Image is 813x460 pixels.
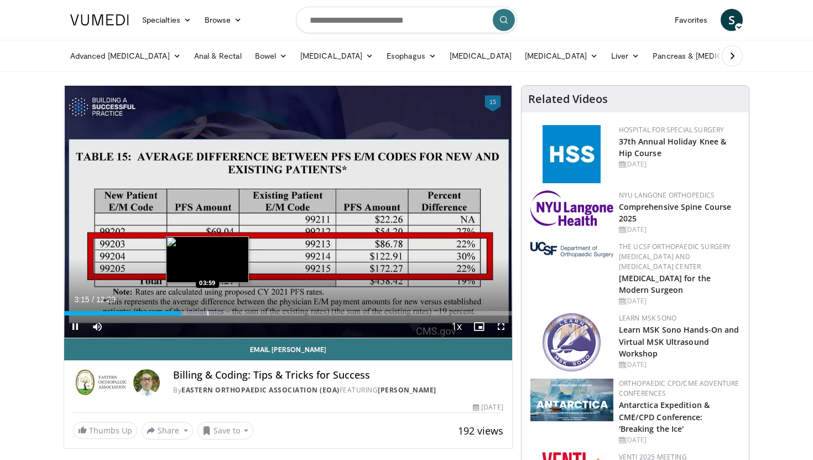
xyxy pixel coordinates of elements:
span: 192 views [458,424,503,437]
div: By FEATURING [173,385,503,395]
a: Browse [198,9,249,31]
input: Search topics, interventions [296,7,517,33]
div: [DATE] [619,296,740,306]
a: [MEDICAL_DATA] [518,45,604,67]
img: image.jpeg [166,236,249,283]
img: 923097bc-eeff-4ced-9ace-206d74fb6c4c.png.150x105_q85_autocrop_double_scale_upscale_version-0.2.png [530,379,613,421]
video-js: Video Player [64,86,512,338]
a: Thumbs Up [73,422,137,439]
img: Avatar [133,369,160,396]
a: [MEDICAL_DATA] [294,45,380,67]
a: Orthopaedic CPD/CME Adventure Conferences [619,379,739,398]
div: [DATE] [619,225,740,235]
a: Liver [604,45,646,67]
a: [PERSON_NAME] [378,385,436,395]
div: [DATE] [619,360,740,370]
a: Email [PERSON_NAME] [64,338,512,360]
a: Specialties [135,9,198,31]
img: a6d6918c-f2a3-44c9-9500-0c9223dfe101.png.150x105_q85_autocrop_double_scale_upscale_version-0.2.png [530,242,613,257]
img: 4ce8947a-107b-4209-aad2-fe49418c94a8.png.150x105_q85_autocrop_double_scale_upscale_version-0.2.png [543,313,601,371]
button: Mute [86,316,108,338]
a: Antarctica Expedition & CME/CPD Conference: 'Breaking the Ice' [619,400,710,433]
a: Advanced [MEDICAL_DATA] [64,45,187,67]
a: Hospital for Special Surgery [619,125,725,135]
a: Eastern Orthopaedic Association (EOA) [181,385,340,395]
span: / [92,295,94,304]
a: 37th Annual Holiday Knee & Hip Course [619,136,727,158]
img: Eastern Orthopaedic Association (EOA) [73,369,129,396]
a: Learn MSK Sono [619,313,676,323]
span: 3:15 [74,295,89,304]
button: Playback Rate [446,316,468,338]
h4: Related Videos [528,92,608,106]
a: [MEDICAL_DATA] [443,45,518,67]
a: The UCSF Orthopaedic Surgery [MEDICAL_DATA] and [MEDICAL_DATA] Center [619,242,731,271]
img: 196d80fa-0fd9-4c83-87ed-3e4f30779ad7.png.150x105_q85_autocrop_double_scale_upscale_version-0.2.png [530,190,613,226]
a: Bowel [248,45,294,67]
div: Progress Bar [64,311,512,316]
button: Pause [64,316,86,338]
a: Learn MSK Sono Hands-On and Virtual MSK Ultrasound Workshop [619,324,739,358]
button: Share [142,422,193,440]
button: Enable picture-in-picture mode [468,316,490,338]
button: Save to [197,422,254,440]
button: Fullscreen [490,316,512,338]
div: [DATE] [473,402,503,412]
img: VuMedi Logo [70,14,129,25]
a: Pancreas & [MEDICAL_DATA] [646,45,775,67]
div: [DATE] [619,159,740,169]
h4: Billing & Coding: Tips & Tricks for Success [173,369,503,381]
a: Comprehensive Spine Course 2025 [619,201,732,224]
a: Esophagus [380,45,443,67]
img: f5c2b4a9-8f32-47da-86a2-cd262eba5885.gif.150x105_q85_autocrop_double_scale_upscale_version-0.2.jpg [543,125,601,183]
div: [DATE] [619,435,740,445]
a: Favorites [668,9,714,31]
span: 12:29 [96,295,116,304]
a: [MEDICAL_DATA] for the Modern Surgeon [619,273,711,295]
a: S [721,9,743,31]
a: Anal & Rectal [187,45,248,67]
a: NYU Langone Orthopedics [619,190,715,200]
